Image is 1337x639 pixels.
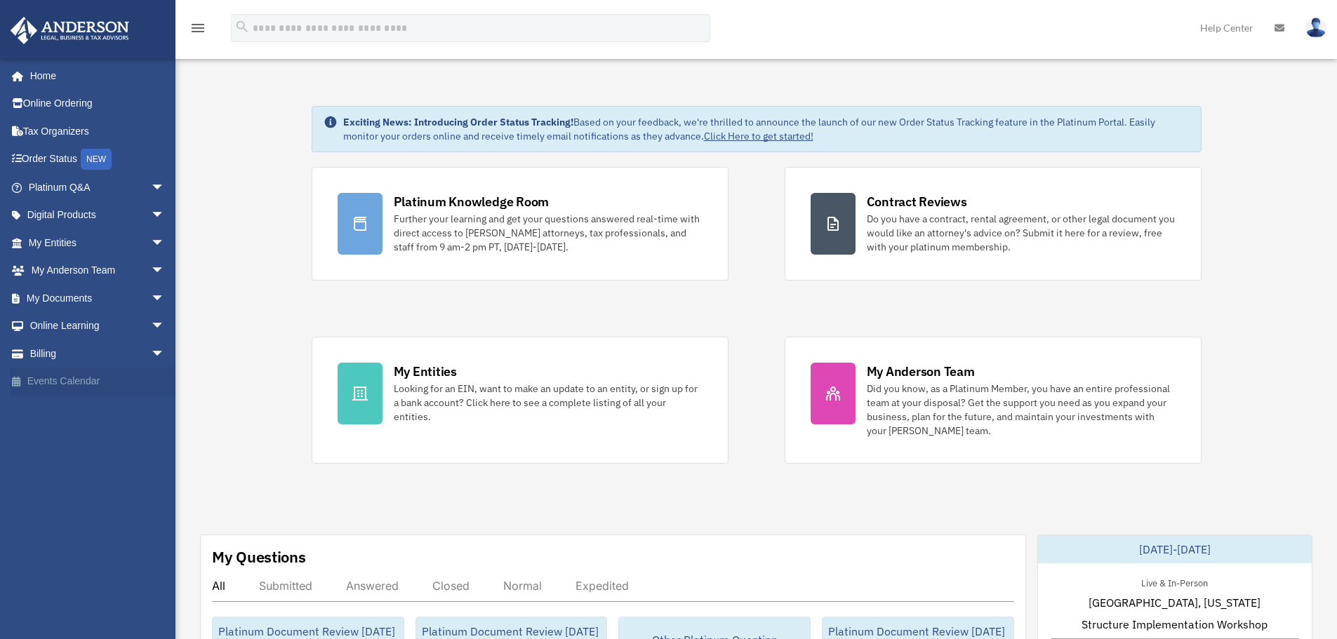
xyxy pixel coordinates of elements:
[312,167,729,281] a: Platinum Knowledge Room Further your learning and get your questions answered real-time with dire...
[785,337,1202,464] a: My Anderson Team Did you know, as a Platinum Member, you have an entire professional team at your...
[259,579,312,593] div: Submitted
[10,62,179,90] a: Home
[867,382,1176,438] div: Did you know, as a Platinum Member, you have an entire professional team at your disposal? Get th...
[151,312,179,341] span: arrow_drop_down
[6,17,133,44] img: Anderson Advisors Platinum Portal
[576,579,629,593] div: Expedited
[10,173,186,201] a: Platinum Q&Aarrow_drop_down
[785,167,1202,281] a: Contract Reviews Do you have a contract, rental agreement, or other legal document you would like...
[346,579,399,593] div: Answered
[10,257,186,285] a: My Anderson Teamarrow_drop_down
[151,284,179,313] span: arrow_drop_down
[189,20,206,36] i: menu
[10,229,186,257] a: My Entitiesarrow_drop_down
[10,201,186,229] a: Digital Productsarrow_drop_down
[394,193,550,210] div: Platinum Knowledge Room
[81,149,112,170] div: NEW
[151,257,179,285] span: arrow_drop_down
[151,173,179,202] span: arrow_drop_down
[10,339,186,368] a: Billingarrow_drop_down
[10,117,186,145] a: Tax Organizers
[10,368,186,396] a: Events Calendar
[151,339,179,368] span: arrow_drop_down
[394,363,457,380] div: My Entities
[503,579,542,593] div: Normal
[189,25,206,36] a: menu
[1130,574,1219,589] div: Live & In-Person
[1038,535,1312,563] div: [DATE]-[DATE]
[10,312,186,340] a: Online Learningarrow_drop_down
[394,212,703,254] div: Further your learning and get your questions answered real-time with direct access to [PERSON_NAM...
[394,382,703,424] div: Looking for an EIN, want to make an update to an entity, or sign up for a bank account? Click her...
[10,284,186,312] a: My Documentsarrow_drop_down
[234,19,250,34] i: search
[212,579,225,593] div: All
[312,337,729,464] a: My Entities Looking for an EIN, want to make an update to an entity, or sign up for a bank accoun...
[1089,594,1260,611] span: [GEOGRAPHIC_DATA], [US_STATE]
[151,229,179,257] span: arrow_drop_down
[343,115,1190,143] div: Based on your feedback, we're thrilled to announce the launch of our new Order Status Tracking fe...
[1305,18,1326,38] img: User Pic
[151,201,179,230] span: arrow_drop_down
[343,116,573,128] strong: Exciting News: Introducing Order Status Tracking!
[432,579,470,593] div: Closed
[10,90,186,118] a: Online Ordering
[10,145,186,174] a: Order StatusNEW
[704,130,813,142] a: Click Here to get started!
[867,212,1176,254] div: Do you have a contract, rental agreement, or other legal document you would like an attorney's ad...
[1082,616,1268,633] span: Structure Implementation Workshop
[867,363,975,380] div: My Anderson Team
[867,193,967,210] div: Contract Reviews
[212,546,306,567] div: My Questions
